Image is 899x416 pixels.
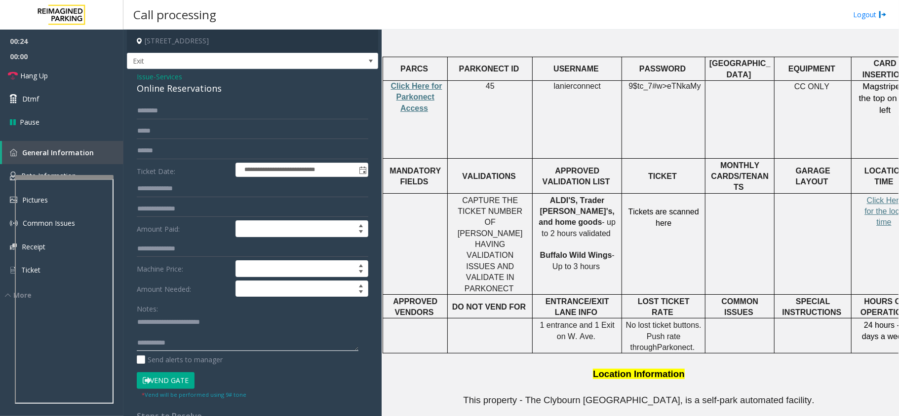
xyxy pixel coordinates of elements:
[648,172,677,180] span: TICKET
[553,65,599,73] span: USERNAME
[137,354,223,365] label: Send alerts to manager
[127,53,328,69] span: Exit
[542,218,616,237] span: - up to 2 hours validated
[458,196,523,293] span: CAPTURE THE TICKET NUMBER OF [PERSON_NAME] HAVING VALIDATION ISSUES AND VALIDATE IN PARKONEC
[10,172,16,180] img: 'icon'
[539,196,615,227] span: ALDI'S, Trader [PERSON_NAME]'s, and home goods
[10,219,18,227] img: 'icon'
[354,281,368,289] span: Increase value
[5,290,123,300] div: More
[628,208,699,227] span: Tickets are scanned here
[709,59,771,78] span: [GEOGRAPHIC_DATA]
[137,372,195,389] button: Vend Gate
[142,391,246,398] small: Vend will be performed using 9# tone
[552,251,615,270] span: - Up to 3 hours
[354,289,368,297] span: Decrease value
[354,229,368,237] span: Decrease value
[628,82,667,90] span: 9$tc_7#w>
[722,297,759,316] span: COMMON ISSUES
[782,297,842,316] span: SPECIAL INSTRUCTIONS
[137,71,154,82] span: Issue
[540,321,615,340] span: 1 entrance and 1 Exit on W. Ave.
[546,297,609,316] span: ENTRANCE/EXIT LANE INFO
[554,82,601,91] span: lanierconnect
[10,266,16,275] img: 'icon'
[134,280,233,297] label: Amount Needed:
[390,167,441,186] span: MANDATORY FIELDS
[22,94,39,104] span: Dtmf
[20,117,39,127] span: Pause
[657,343,693,352] span: Parkonect
[459,65,519,73] span: PARKONECT ID
[543,167,610,186] span: APPROVED VALIDATION LIST
[10,149,17,156] img: 'icon'
[21,171,76,180] span: Rate Information
[626,321,702,351] span: No lost ticket buttons. Push rate through
[20,70,48,81] span: Hang Up
[853,9,887,20] a: Logout
[796,167,830,186] span: GARAGE LAYOUT
[462,172,515,180] span: VALIDATIONS
[391,82,442,112] a: Click Here for Parkonect Access
[639,65,686,73] span: PASSWORD
[357,163,368,177] span: Toggle popup
[788,65,835,73] span: EQUIPMENT
[156,71,182,82] span: Services
[137,300,158,314] label: Notes:
[400,65,428,73] span: PARCS
[2,141,123,164] a: General Information
[10,197,17,203] img: 'icon'
[486,82,495,90] span: 45
[154,72,182,81] span: -
[134,260,233,277] label: Machine Price:
[393,297,437,316] span: APPROVED VENDORS
[128,2,221,27] h3: Call processing
[127,30,378,53] h4: [STREET_ADDRESS]
[638,297,690,316] span: LOST TICKET RATE
[354,261,368,269] span: Increase value
[354,269,368,277] span: Decrease value
[134,163,233,177] label: Ticket Date:
[134,220,233,237] label: Amount Paid:
[137,82,368,95] div: Online Reservations
[794,82,829,91] span: CC ONLY
[10,243,17,250] img: 'icon'
[509,284,514,293] span: T
[354,221,368,229] span: Increase value
[879,9,887,20] img: logout
[711,161,769,192] span: MONTHLY CARDS/TENANTS
[452,303,526,311] span: DO NOT VEND FOR
[667,82,701,91] span: eTNkaMy
[693,343,695,351] span: .
[463,395,814,405] span: This property - The Clybourn [GEOGRAPHIC_DATA], is a self-park automated facility.
[22,148,94,157] span: General Information
[593,369,685,379] span: Location Information
[540,251,612,259] span: Buffalo Wild Wings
